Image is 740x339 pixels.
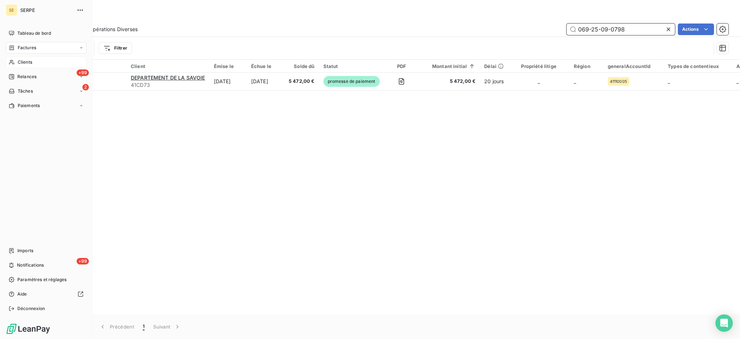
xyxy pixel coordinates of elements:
[323,76,380,87] span: promesse de paiement
[668,63,728,69] div: Types de contentieux
[18,102,40,109] span: Paiements
[17,247,33,254] span: Imports
[484,63,504,69] div: Délai
[323,63,380,69] div: Statut
[17,30,51,37] span: Tableau de bord
[388,63,415,69] div: PDF
[678,24,714,35] button: Actions
[480,73,508,90] td: 20 jours
[251,63,280,69] div: Échue le
[6,323,51,335] img: Logo LeanPay
[99,42,132,54] button: Filtrer
[736,78,739,84] span: _
[567,24,675,35] input: Rechercher
[17,73,36,80] span: Relances
[423,63,476,69] div: Montant initial
[214,63,242,69] div: Émise le
[423,78,476,85] span: 5 472,00 €
[6,4,17,16] div: SE
[138,319,149,334] button: 1
[210,73,247,90] td: [DATE]
[131,81,205,89] span: 41CD73
[289,78,315,85] span: 5 472,00 €
[17,276,66,283] span: Paramètres et réglages
[149,319,185,334] button: Suivant
[17,305,45,312] span: Déconnexion
[574,63,599,69] div: Région
[574,78,576,84] span: _
[18,59,32,65] span: Clients
[20,7,72,13] span: SERPE
[77,258,89,264] span: +99
[608,63,659,69] div: generalAccountId
[289,63,315,69] div: Solde dû
[89,26,138,33] span: Opérations Diverses
[77,69,89,76] span: +99
[512,63,565,69] div: Propriété litige
[17,291,27,297] span: Aide
[17,262,44,268] span: Notifications
[18,88,33,94] span: Tâches
[143,323,145,330] span: 1
[715,314,733,332] div: Open Intercom Messenger
[95,319,138,334] button: Précédent
[18,45,36,51] span: Factures
[6,288,86,300] a: Aide
[131,75,205,81] span: DEPARTEMENT DE LA SAVOIE
[131,63,205,69] div: Client
[668,78,670,84] span: _
[538,78,540,84] span: _
[610,79,627,84] span: 41110005
[247,73,284,90] td: [DATE]
[82,84,89,90] span: 2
